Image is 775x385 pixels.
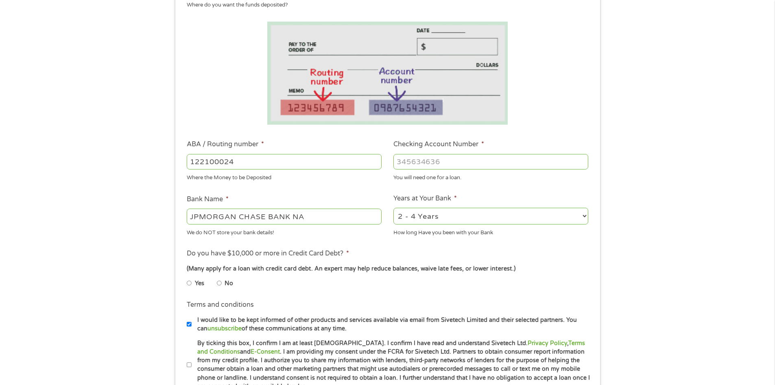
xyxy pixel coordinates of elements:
[187,249,349,258] label: Do you have $10,000 or more in Credit Card Debt?
[528,340,567,347] a: Privacy Policy
[207,325,242,332] a: unsubscribe
[197,340,585,355] a: Terms and Conditions
[393,194,457,203] label: Years at Your Bank
[393,226,588,237] div: How long Have you been with your Bank
[187,195,229,204] label: Bank Name
[187,301,254,309] label: Terms and conditions
[187,1,582,9] div: Where do you want the funds deposited?
[187,264,588,273] div: (Many apply for a loan with credit card debt. An expert may help reduce balances, waive late fees...
[225,279,233,288] label: No
[393,154,588,169] input: 345634636
[187,226,382,237] div: We do NOT store your bank details!
[195,279,204,288] label: Yes
[393,171,588,182] div: You will need one for a loan.
[192,316,591,333] label: I would like to be kept informed of other products and services available via email from Sivetech...
[251,348,280,355] a: E-Consent
[393,140,484,149] label: Checking Account Number
[187,154,382,169] input: 263177916
[267,22,508,125] img: Routing number location
[187,171,382,182] div: Where the Money to be Deposited
[187,140,264,149] label: ABA / Routing number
